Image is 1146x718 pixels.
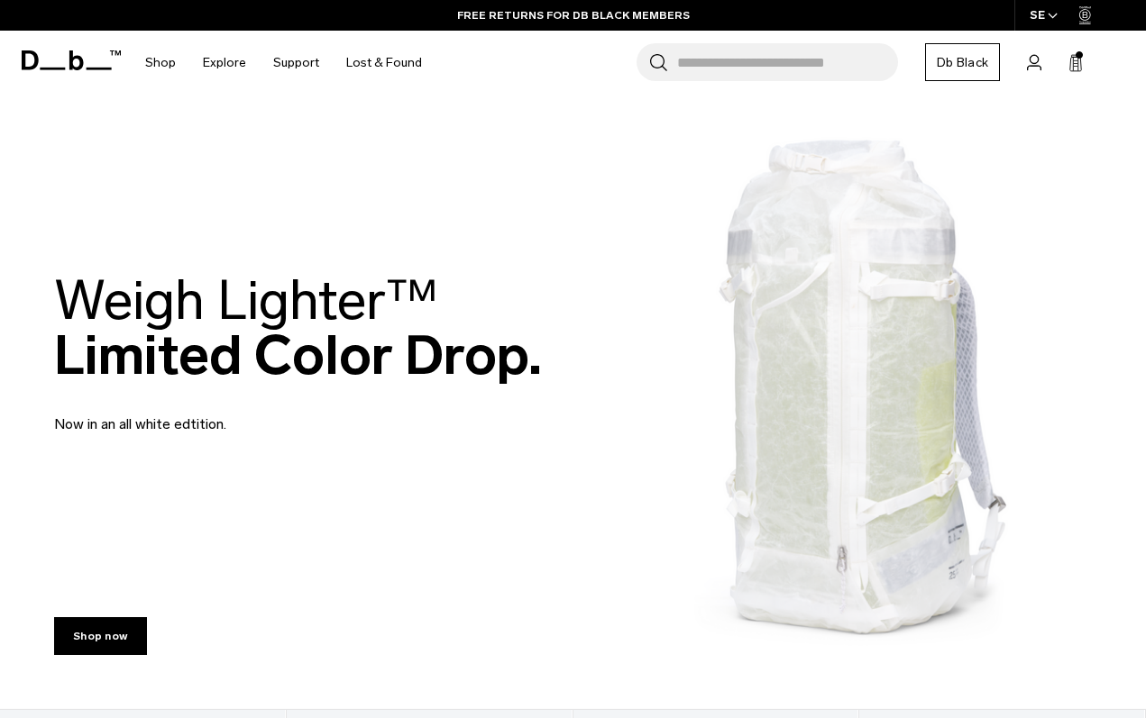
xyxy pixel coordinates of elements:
a: Db Black [925,43,1000,81]
a: Explore [203,31,246,95]
a: Support [273,31,319,95]
p: Now in an all white edtition. [54,392,487,435]
a: Shop now [54,617,147,655]
nav: Main Navigation [132,31,435,95]
h2: Limited Color Drop. [54,273,542,383]
a: Lost & Found [346,31,422,95]
span: Weigh Lighter™ [54,268,438,333]
a: Shop [145,31,176,95]
a: FREE RETURNS FOR DB BLACK MEMBERS [457,7,690,23]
